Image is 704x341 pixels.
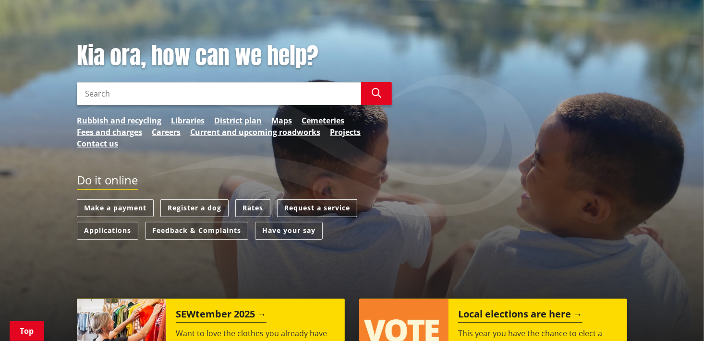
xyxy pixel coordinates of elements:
a: Current and upcoming roadworks [190,126,320,138]
iframe: Messenger Launcher [660,301,694,335]
h2: Do it online [77,173,138,190]
a: District plan [214,115,262,126]
h2: SEWtember 2025 [176,308,267,323]
a: Fees and charges [77,126,142,138]
a: Have your say [255,222,323,240]
a: Projects [330,126,361,138]
a: Maps [271,115,292,126]
a: Careers [152,126,181,138]
h2: Local elections are here [458,308,583,323]
a: Register a dog [160,199,229,217]
a: Rates [235,199,270,217]
a: Request a service [277,199,357,217]
input: Search input [77,82,361,105]
a: Cemeteries [302,115,344,126]
a: Feedback & Complaints [145,222,248,240]
a: Applications [77,222,138,240]
a: Make a payment [77,199,154,217]
a: Libraries [171,115,205,126]
a: Rubbish and recycling [77,115,161,126]
h1: Kia ora, how can we help? [77,42,392,70]
a: Top [10,321,44,341]
a: Contact us [77,138,118,149]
